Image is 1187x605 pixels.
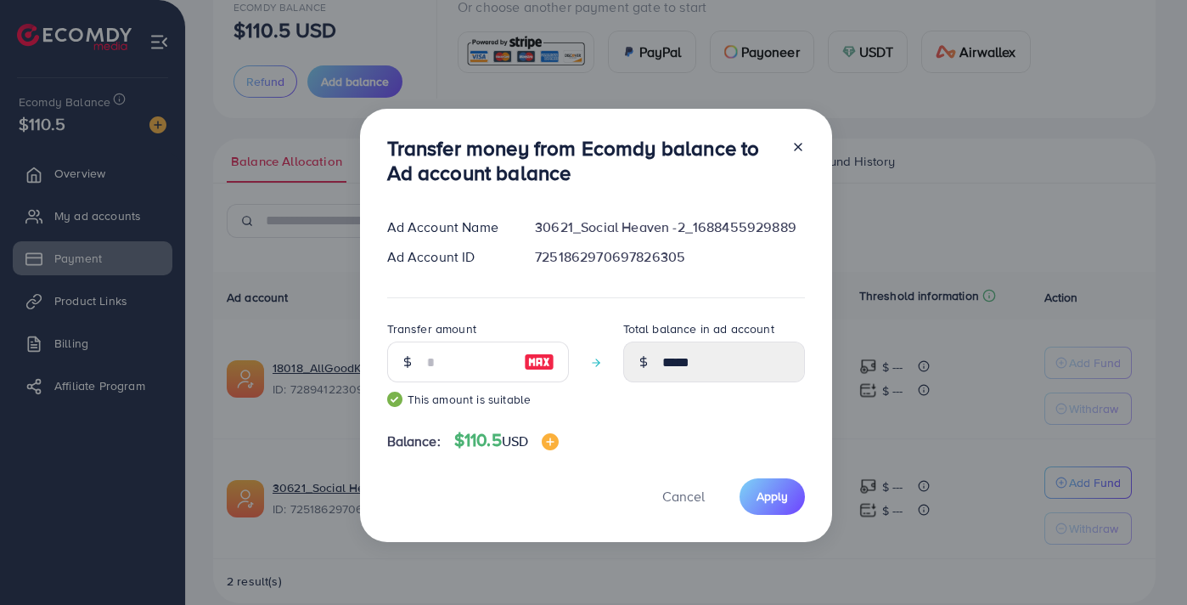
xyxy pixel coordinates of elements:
[502,432,528,450] span: USD
[387,392,402,407] img: guide
[521,218,818,237] div: 30621_Social Heaven -2_1688455929889
[387,432,441,451] span: Balance:
[524,352,554,372] img: image
[374,218,522,237] div: Ad Account Name
[454,430,559,451] h4: $110.5
[623,320,774,337] label: Total balance in ad account
[757,488,788,505] span: Apply
[542,433,559,450] img: image
[387,136,778,185] h3: Transfer money from Ecomdy balance to Ad account balance
[521,247,818,267] div: 7251862970697826305
[387,320,476,337] label: Transfer amount
[641,478,726,515] button: Cancel
[374,247,522,267] div: Ad Account ID
[740,478,805,515] button: Apply
[1115,529,1174,592] iframe: Chat
[662,487,705,506] span: Cancel
[387,391,569,408] small: This amount is suitable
